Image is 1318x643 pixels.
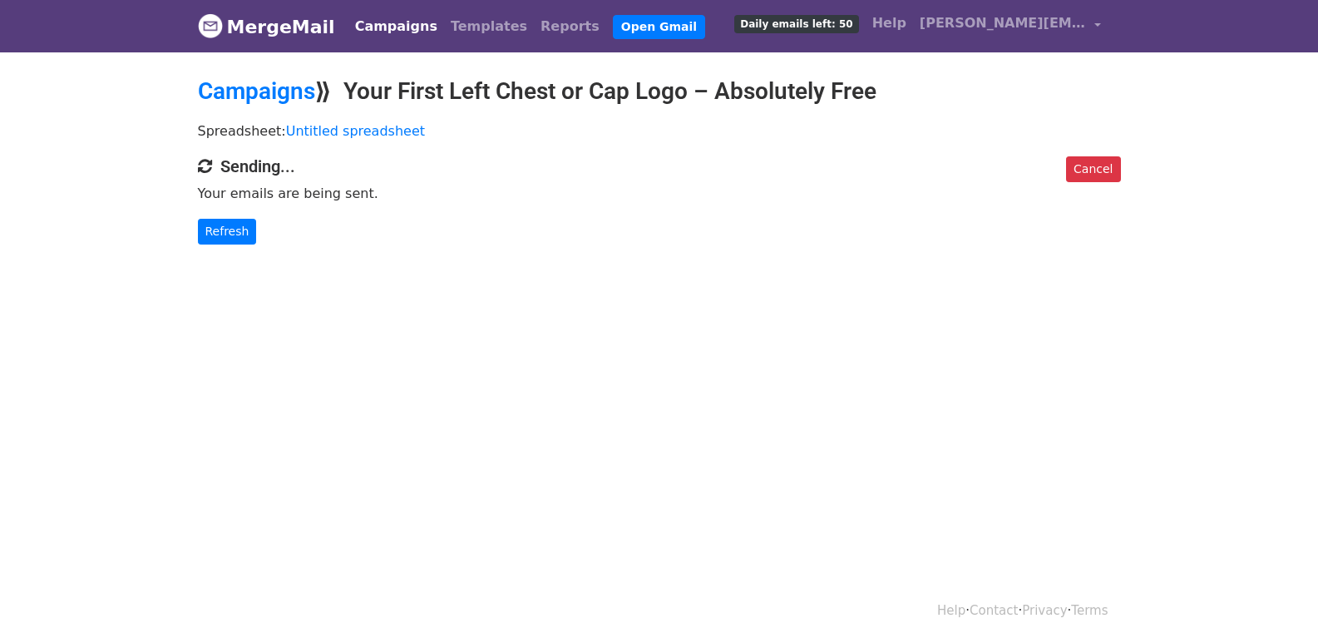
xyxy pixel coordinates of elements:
[734,15,858,33] span: Daily emails left: 50
[198,13,223,38] img: MergeMail logo
[198,77,1121,106] h2: ⟫ Your First Left Chest or Cap Logo – Absolutely Free
[198,185,1121,202] p: Your emails are being sent.
[198,156,1121,176] h4: Sending...
[1022,603,1067,618] a: Privacy
[613,15,705,39] a: Open Gmail
[198,9,335,44] a: MergeMail
[937,603,965,618] a: Help
[1066,156,1120,182] a: Cancel
[534,10,606,43] a: Reports
[348,10,444,43] a: Campaigns
[286,123,425,139] a: Untitled spreadsheet
[444,10,534,43] a: Templates
[198,122,1121,140] p: Spreadsheet:
[920,13,1086,33] span: [PERSON_NAME][EMAIL_ADDRESS][DOMAIN_NAME]
[728,7,865,40] a: Daily emails left: 50
[198,77,315,105] a: Campaigns
[866,7,913,40] a: Help
[1071,603,1108,618] a: Terms
[913,7,1108,46] a: [PERSON_NAME][EMAIL_ADDRESS][DOMAIN_NAME]
[198,219,257,245] a: Refresh
[970,603,1018,618] a: Contact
